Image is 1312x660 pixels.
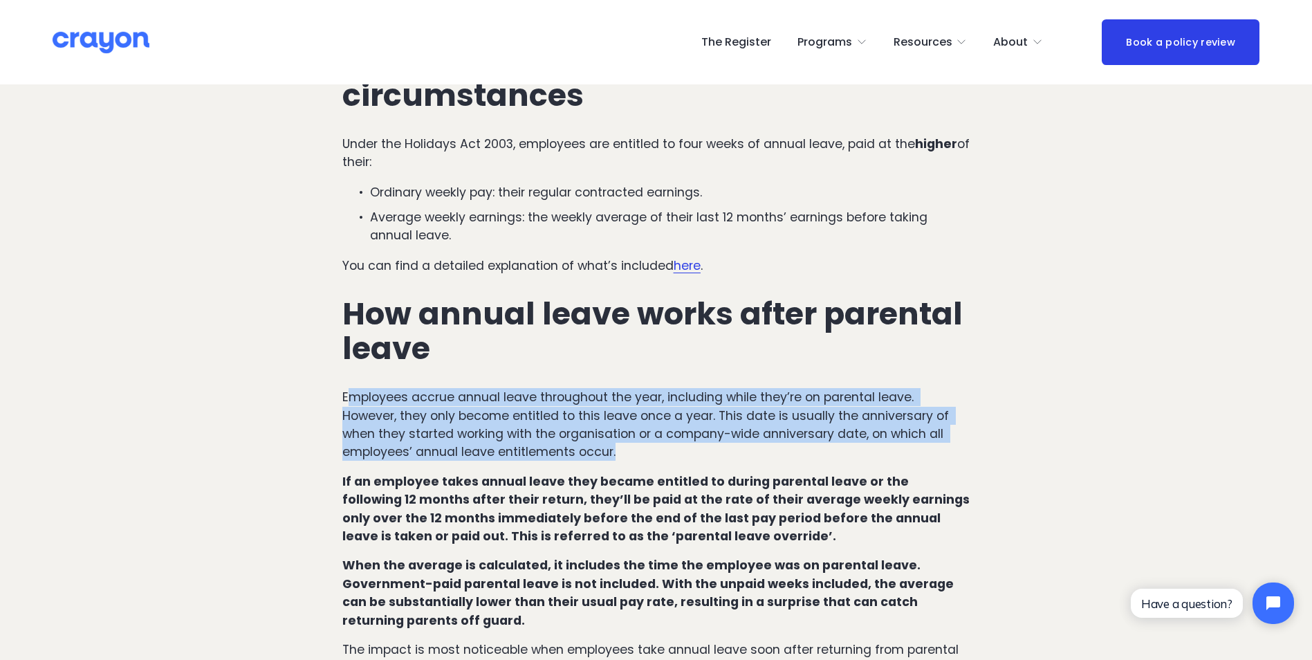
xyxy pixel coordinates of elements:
p: You can find a detailed explanation of what’s included . [342,257,970,275]
a: The Register [701,31,771,53]
p: Average weekly earnings: the weekly average of their last 12 months’ earnings before taking annua... [370,208,970,245]
strong: higher [915,136,957,152]
p: Under the Holidays Act 2003, employees are entitled to four weeks of annual leave, paid at the of... [342,135,970,172]
iframe: Tidio Chat [1119,571,1306,636]
strong: If an employee takes annual leave they became entitled to during parental leave or the following ... [342,473,972,544]
a: folder dropdown [894,31,968,53]
img: Crayon [53,30,149,55]
h2: How annual leave works in [GEOGRAPHIC_DATA] under regular circumstances [342,9,970,113]
span: About [993,33,1028,53]
span: Programs [797,33,852,53]
a: folder dropdown [993,31,1043,53]
a: here [674,257,701,274]
span: Resources [894,33,952,53]
strong: When the average is calculated, it includes the time the employee was on parental leave. Governme... [342,557,957,628]
a: Book a policy review [1102,19,1259,64]
strong: How annual leave works after parental leave [342,292,970,370]
p: Ordinary weekly pay: their regular contracted earnings. [370,183,970,201]
p: Employees accrue annual leave throughout the year, including while they’re on parental leave. How... [342,388,970,461]
a: folder dropdown [797,31,867,53]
